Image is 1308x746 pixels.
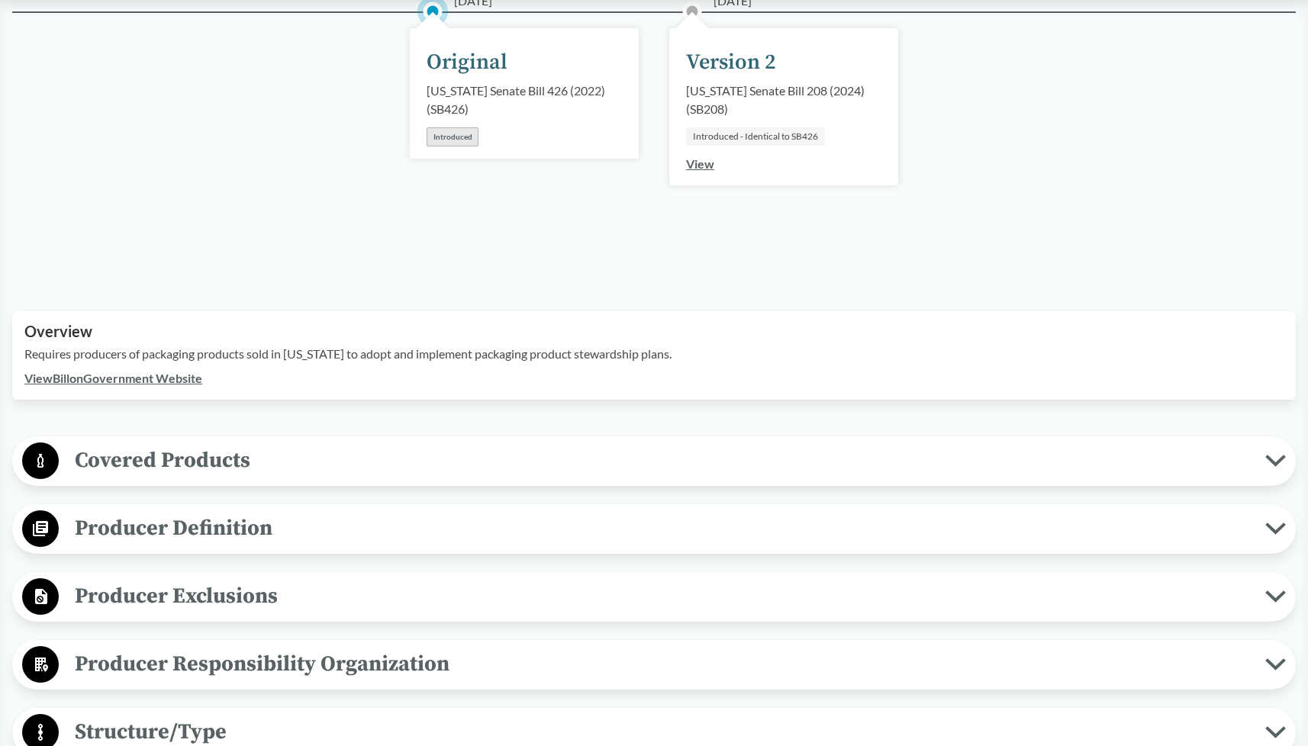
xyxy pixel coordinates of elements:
div: Version 2 [686,47,776,79]
button: Covered Products [18,442,1290,481]
span: Producer Responsibility Organization [59,647,1265,681]
p: Requires producers of packaging products sold in [US_STATE] to adopt and implement packaging prod... [24,345,1284,363]
span: Producer Exclusions [59,579,1265,613]
div: Introduced - Identical to SB426 [686,127,825,146]
div: Original [427,47,507,79]
button: Producer Exclusions [18,577,1290,616]
span: Covered Products [59,443,1265,478]
div: Introduced [427,127,478,146]
button: Producer Responsibility Organization [18,645,1290,684]
button: Producer Definition [18,510,1290,548]
a: ViewBillonGovernment Website [24,371,202,385]
div: [US_STATE] Senate Bill 208 (2024) ( SB208 ) [686,82,881,118]
span: Producer Definition [59,511,1265,545]
a: View [686,156,714,171]
div: [US_STATE] Senate Bill 426 (2022) ( SB426 ) [427,82,622,118]
h2: Overview [24,323,1284,340]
